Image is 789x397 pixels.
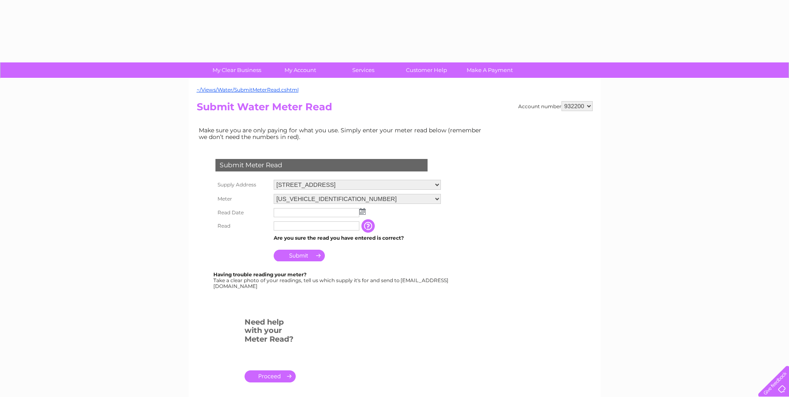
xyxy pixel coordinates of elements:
[361,219,376,233] input: Information
[213,271,307,278] b: Having trouble reading your meter?
[274,250,325,261] input: Submit
[245,370,296,382] a: .
[245,316,296,348] h3: Need help with your Meter Read?
[203,62,271,78] a: My Clear Business
[329,62,398,78] a: Services
[213,219,272,233] th: Read
[197,125,488,142] td: Make sure you are only paying for what you use. Simply enter your meter read below (remember we d...
[213,272,450,289] div: Take a clear photo of your readings, tell us which supply it's for and send to [EMAIL_ADDRESS][DO...
[455,62,524,78] a: Make A Payment
[213,192,272,206] th: Meter
[197,87,299,93] a: ~/Views/Water/SubmitMeterRead.cshtml
[213,206,272,219] th: Read Date
[213,178,272,192] th: Supply Address
[266,62,334,78] a: My Account
[392,62,461,78] a: Customer Help
[359,208,366,215] img: ...
[215,159,428,171] div: Submit Meter Read
[197,101,593,117] h2: Submit Water Meter Read
[272,233,443,243] td: Are you sure the read you have entered is correct?
[518,101,593,111] div: Account number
